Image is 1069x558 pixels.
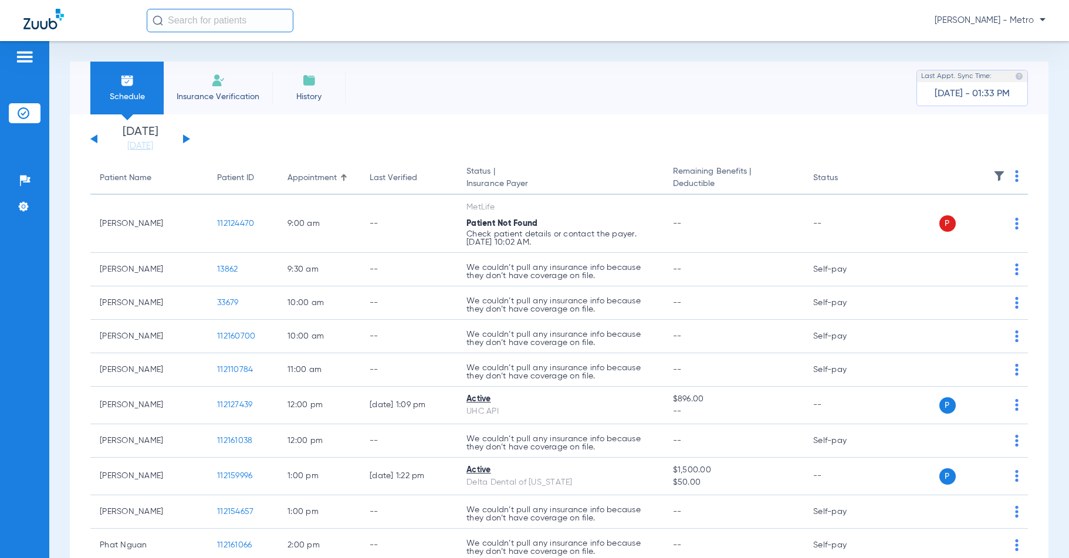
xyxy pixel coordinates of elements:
[90,320,208,353] td: [PERSON_NAME]
[105,126,175,152] li: [DATE]
[360,320,457,353] td: --
[147,9,293,32] input: Search for patients
[100,172,198,184] div: Patient Name
[673,405,795,418] span: --
[673,437,682,445] span: --
[673,178,795,190] span: Deductible
[99,91,155,103] span: Schedule
[1015,170,1019,182] img: group-dot-blue.svg
[673,541,682,549] span: --
[278,320,360,353] td: 10:00 AM
[217,219,254,228] span: 112124470
[804,286,883,320] td: Self-pay
[360,253,457,286] td: --
[466,405,654,418] div: UHC API
[466,364,654,380] p: We couldn’t pull any insurance info because they don’t have coverage on file.
[370,172,417,184] div: Last Verified
[370,172,448,184] div: Last Verified
[921,70,992,82] span: Last Appt. Sync Time:
[15,50,34,64] img: hamburger-icon
[302,73,316,87] img: History
[1015,330,1019,342] img: group-dot-blue.svg
[287,172,351,184] div: Appointment
[90,253,208,286] td: [PERSON_NAME]
[466,297,654,313] p: We couldn’t pull any insurance info because they don’t have coverage on file.
[217,541,252,549] span: 112161066
[466,330,654,347] p: We couldn’t pull any insurance info because they don’t have coverage on file.
[153,15,163,26] img: Search Icon
[804,353,883,387] td: Self-pay
[278,195,360,253] td: 9:00 AM
[1010,502,1069,558] iframe: Chat Widget
[673,476,795,489] span: $50.00
[278,458,360,495] td: 1:00 PM
[673,508,682,516] span: --
[466,230,654,246] p: Check patient details or contact the payer. [DATE] 10:02 AM.
[360,424,457,458] td: --
[23,9,64,29] img: Zuub Logo
[935,88,1010,100] span: [DATE] - 01:33 PM
[804,195,883,253] td: --
[804,424,883,458] td: Self-pay
[217,366,253,374] span: 112110784
[90,353,208,387] td: [PERSON_NAME]
[287,172,337,184] div: Appointment
[466,539,654,556] p: We couldn’t pull any insurance info because they don’t have coverage on file.
[217,172,269,184] div: Patient ID
[360,495,457,529] td: --
[466,263,654,280] p: We couldn’t pull any insurance info because they don’t have coverage on file.
[278,387,360,424] td: 12:00 PM
[457,162,664,195] th: Status |
[90,458,208,495] td: [PERSON_NAME]
[1015,435,1019,447] img: group-dot-blue.svg
[360,458,457,495] td: [DATE] 1:22 PM
[804,458,883,495] td: --
[466,464,654,476] div: Active
[1015,72,1023,80] img: last sync help info
[211,73,225,87] img: Manual Insurance Verification
[90,387,208,424] td: [PERSON_NAME]
[217,437,252,445] span: 112161038
[217,265,238,273] span: 13862
[804,320,883,353] td: Self-pay
[935,15,1046,26] span: [PERSON_NAME] - Metro
[466,219,537,228] span: Patient Not Found
[664,162,804,195] th: Remaining Benefits |
[673,265,682,273] span: --
[105,140,175,152] a: [DATE]
[466,178,654,190] span: Insurance Payer
[673,299,682,307] span: --
[804,253,883,286] td: Self-pay
[673,219,682,228] span: --
[217,508,253,516] span: 112154657
[804,495,883,529] td: Self-pay
[217,299,238,307] span: 33679
[466,435,654,451] p: We couldn’t pull any insurance info because they don’t have coverage on file.
[804,162,883,195] th: Status
[466,201,654,214] div: MetLife
[1015,297,1019,309] img: group-dot-blue.svg
[278,353,360,387] td: 11:00 AM
[90,495,208,529] td: [PERSON_NAME]
[466,506,654,522] p: We couldn’t pull any insurance info because they don’t have coverage on file.
[360,195,457,253] td: --
[281,91,337,103] span: History
[278,253,360,286] td: 9:30 AM
[673,366,682,374] span: --
[939,397,956,414] span: P
[217,332,255,340] span: 112160700
[673,332,682,340] span: --
[120,73,134,87] img: Schedule
[993,170,1005,182] img: filter.svg
[217,472,252,480] span: 112159996
[360,387,457,424] td: [DATE] 1:09 PM
[1015,218,1019,229] img: group-dot-blue.svg
[1015,470,1019,482] img: group-dot-blue.svg
[360,286,457,320] td: --
[673,393,795,405] span: $896.00
[1015,364,1019,376] img: group-dot-blue.svg
[217,172,254,184] div: Patient ID
[1015,263,1019,275] img: group-dot-blue.svg
[217,401,252,409] span: 112127439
